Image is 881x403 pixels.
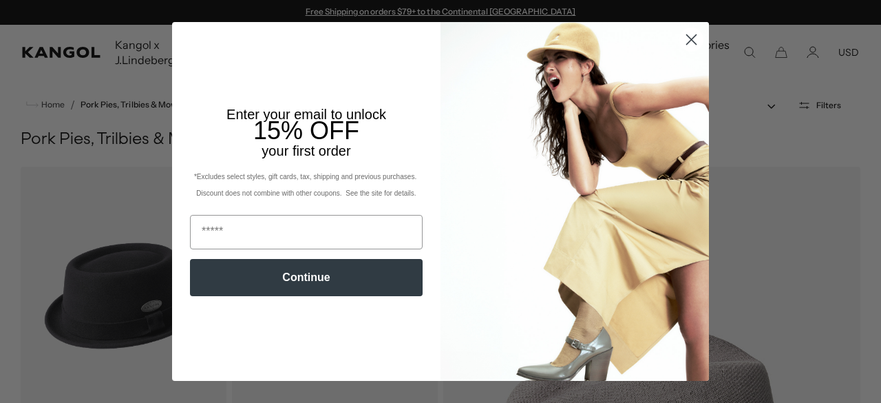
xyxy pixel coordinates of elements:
button: Close dialog [679,28,703,52]
span: Enter your email to unlock [226,107,386,122]
button: Continue [190,259,423,296]
input: Email [190,215,423,249]
span: *Excludes select styles, gift cards, tax, shipping and previous purchases. Discount does not comb... [194,173,418,197]
span: your first order [262,143,350,158]
span: 15% OFF [253,116,359,145]
img: 93be19ad-e773-4382-80b9-c9d740c9197f.jpeg [440,22,709,380]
